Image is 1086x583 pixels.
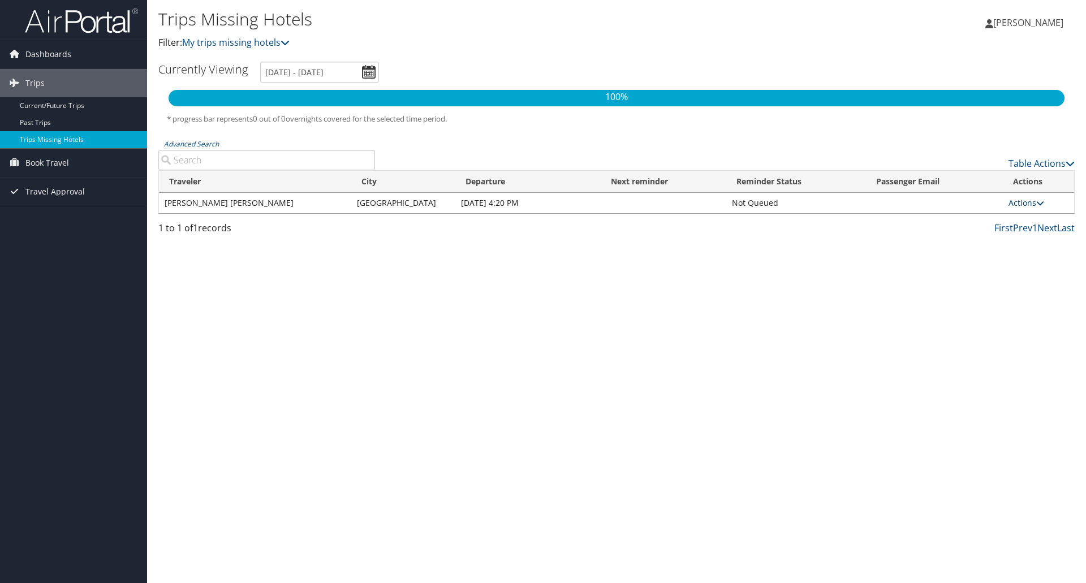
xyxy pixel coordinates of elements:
p: Filter: [158,36,769,50]
th: Actions [1003,171,1074,193]
h3: Currently Viewing [158,62,248,77]
td: [PERSON_NAME] [PERSON_NAME] [159,193,351,213]
p: 100% [169,90,1065,105]
th: Reminder Status [726,171,867,193]
span: 1 [193,222,198,234]
div: 1 to 1 of records [158,221,375,240]
a: Advanced Search [164,139,219,149]
span: Dashboards [25,40,71,68]
img: airportal-logo.png [25,7,138,34]
span: Travel Approval [25,178,85,206]
th: Passenger Email: activate to sort column ascending [866,171,1003,193]
th: Next reminder [601,171,726,193]
a: First [994,222,1013,234]
a: 1 [1032,222,1037,234]
a: [PERSON_NAME] [985,6,1075,40]
th: Departure: activate to sort column descending [455,171,601,193]
input: Advanced Search [158,150,375,170]
td: [GEOGRAPHIC_DATA] [351,193,455,213]
span: 0 out of 0 [253,114,286,124]
span: Trips [25,69,45,97]
a: Prev [1013,222,1032,234]
h5: * progress bar represents overnights covered for the selected time period. [167,114,1066,124]
th: City: activate to sort column ascending [351,171,455,193]
h1: Trips Missing Hotels [158,7,769,31]
th: Traveler: activate to sort column ascending [159,171,351,193]
a: Next [1037,222,1057,234]
span: Book Travel [25,149,69,177]
td: Not Queued [726,193,867,213]
a: My trips missing hotels [182,36,290,49]
td: [DATE] 4:20 PM [455,193,601,213]
a: Last [1057,222,1075,234]
input: [DATE] - [DATE] [260,62,379,83]
span: [PERSON_NAME] [993,16,1063,29]
a: Actions [1009,197,1044,208]
a: Table Actions [1009,157,1075,170]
